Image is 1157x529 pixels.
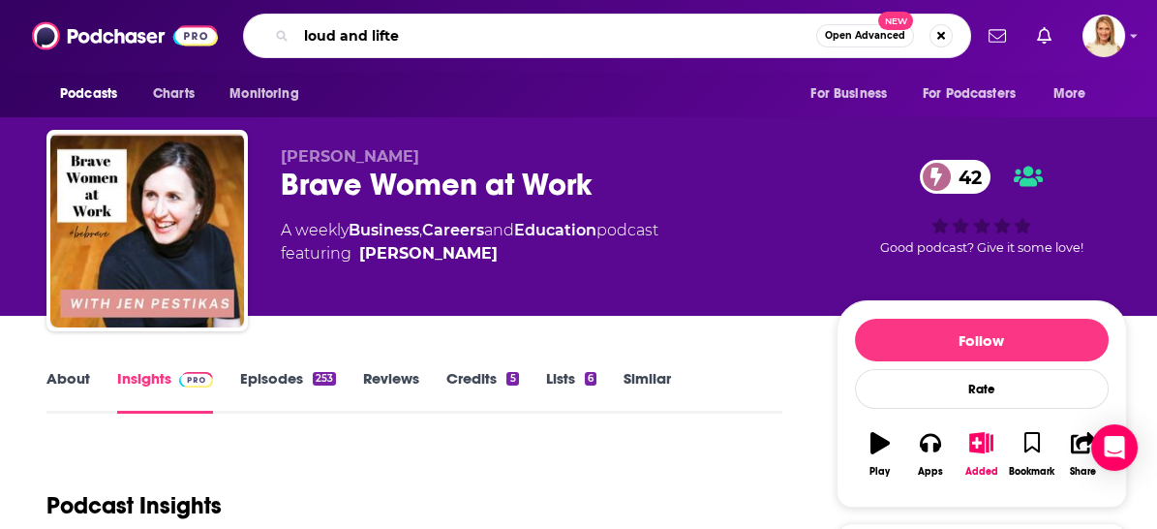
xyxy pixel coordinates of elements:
a: Show notifications dropdown [1029,19,1059,52]
img: Brave Women at Work [50,134,244,327]
div: 6 [585,372,596,386]
a: About [46,369,90,414]
h1: Podcast Insights [46,491,222,520]
div: Added [965,466,998,478]
a: Jennifer Pestikas [359,242,498,265]
span: Good podcast? Give it some love! [880,240,1083,255]
div: Share [1070,466,1096,478]
button: Bookmark [1007,420,1057,489]
button: Play [855,420,905,489]
div: Open Intercom Messenger [1091,424,1138,471]
img: Podchaser - Follow, Share and Rate Podcasts [32,17,218,54]
a: InsightsPodchaser Pro [117,369,213,414]
a: Education [514,221,596,239]
span: , [419,221,422,239]
div: 5 [506,372,518,386]
div: 42Good podcast? Give it some love! [837,147,1127,267]
div: Search podcasts, credits, & more... [243,14,971,58]
a: 42 [920,160,991,194]
a: Reviews [363,369,419,414]
div: Rate [855,369,1109,409]
img: Podchaser Pro [179,372,213,388]
div: Play [869,466,890,478]
button: Follow [855,319,1109,361]
button: open menu [910,76,1044,112]
span: Charts [153,80,195,108]
span: Monitoring [229,80,298,108]
a: Careers [422,221,484,239]
a: Show notifications dropdown [981,19,1014,52]
span: featuring [281,242,658,265]
button: open menu [797,76,911,112]
span: For Podcasters [923,80,1016,108]
button: Open AdvancedNew [816,24,914,47]
button: Share [1057,420,1108,489]
span: Logged in as leannebush [1082,15,1125,57]
img: User Profile [1082,15,1125,57]
span: Podcasts [60,80,117,108]
a: Lists6 [546,369,596,414]
button: Apps [905,420,956,489]
a: Episodes253 [240,369,336,414]
span: 42 [939,160,991,194]
button: open menu [1040,76,1111,112]
a: Business [349,221,419,239]
div: A weekly podcast [281,219,658,265]
span: New [878,12,913,30]
button: open menu [46,76,142,112]
a: Credits5 [446,369,518,414]
button: Added [956,420,1006,489]
a: Charts [140,76,206,112]
span: More [1053,80,1086,108]
span: and [484,221,514,239]
span: Open Advanced [825,31,905,41]
span: [PERSON_NAME] [281,147,419,166]
button: Show profile menu [1082,15,1125,57]
div: Apps [918,466,943,478]
button: open menu [216,76,323,112]
span: For Business [810,80,887,108]
div: 253 [313,372,336,386]
a: Similar [624,369,671,414]
input: Search podcasts, credits, & more... [296,20,816,51]
div: Bookmark [1009,466,1054,478]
